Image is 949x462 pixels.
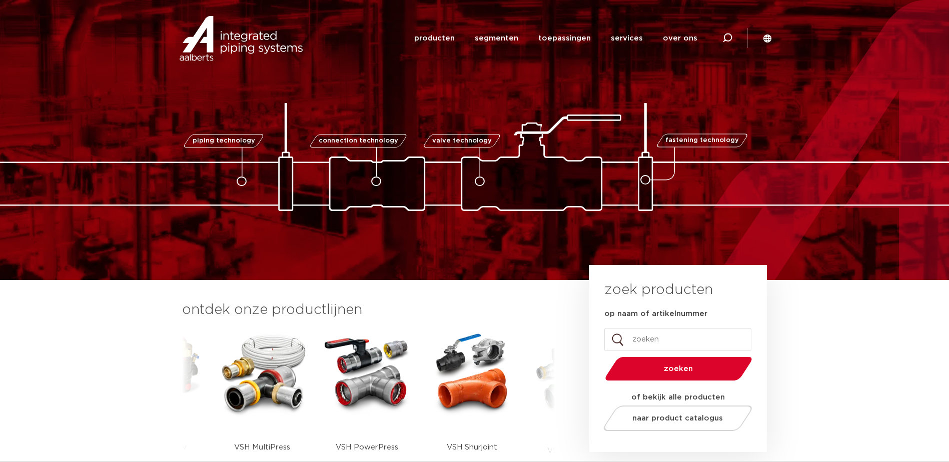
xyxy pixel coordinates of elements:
a: over ons [663,19,697,57]
span: piping technology [193,137,255,144]
a: toepassingen [538,19,591,57]
span: naar product catalogus [632,414,723,422]
label: op naam of artikelnummer [604,309,707,319]
a: naar product catalogus [601,405,754,431]
h3: zoek producten [604,280,713,300]
a: services [611,19,643,57]
span: fastening technology [665,137,739,144]
span: zoeken [631,365,726,372]
a: producten [414,19,455,57]
a: segmenten [475,19,518,57]
strong: of bekijk alle producten [631,393,725,401]
input: zoeken [604,328,751,351]
span: connection technology [318,137,398,144]
h3: ontdek onze productlijnen [182,300,555,320]
span: valve technology [432,137,492,144]
button: zoeken [601,356,756,381]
